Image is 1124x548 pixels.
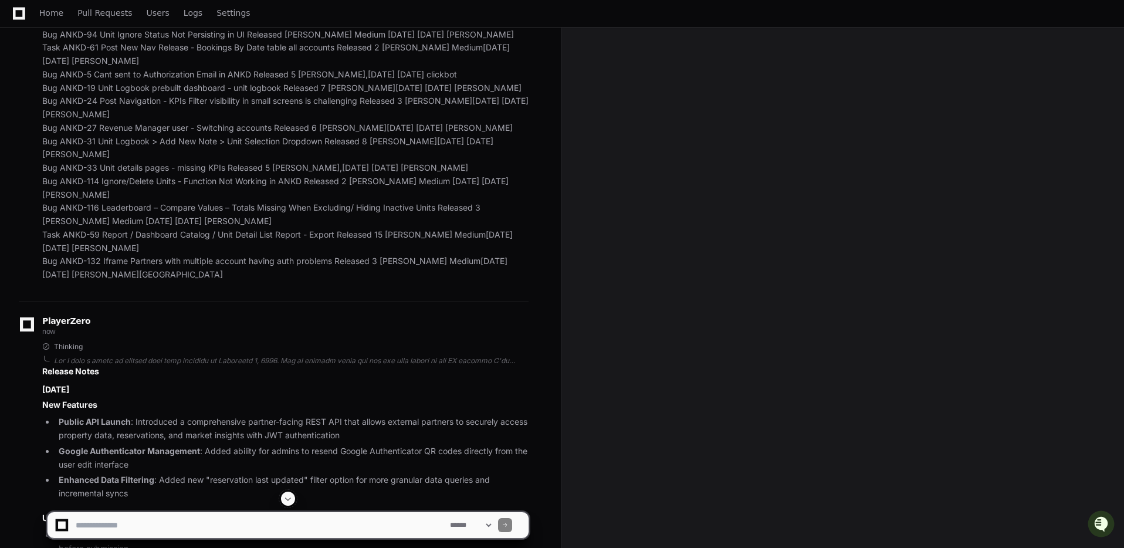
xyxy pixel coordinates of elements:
[216,9,250,16] span: Settings
[104,157,128,167] span: [DATE]
[42,399,529,411] h4: New Features
[184,9,202,16] span: Logs
[199,91,214,105] button: Start new chat
[42,384,529,395] h3: [DATE]
[39,9,63,16] span: Home
[97,157,101,167] span: •
[59,475,154,485] strong: Enhanced Data Filtering
[42,366,529,377] h2: Release Notes
[12,146,31,173] img: Robert Klasen
[77,9,132,16] span: Pull Requests
[42,327,56,336] span: now
[53,87,192,99] div: Start new chat
[12,128,79,137] div: Past conversations
[12,47,214,66] div: Welcome
[25,87,46,109] img: 8294786374016_798e290d9caffa94fd1d_72.jpg
[59,446,200,456] strong: Google Authenticator Management
[83,183,142,192] a: Powered byPylon
[182,126,214,140] button: See all
[42,317,90,324] span: PlayerZero
[55,415,529,442] li: : Introduced a comprehensive partner-facing REST API that allows external partners to securely ac...
[12,87,33,109] img: 1756235613930-3d25f9e4-fa56-45dd-b3ad-e072dfbd1548
[54,342,83,351] span: Thinking
[23,158,33,167] img: 1756235613930-3d25f9e4-fa56-45dd-b3ad-e072dfbd1548
[54,356,529,366] div: Lor I dolo s ametc ad elitsed doei temp incididu ut Laboreetd 1, 6996. Mag al enimadm venia qui n...
[59,417,131,427] strong: Public API Launch
[53,99,161,109] div: We're available if you need us!
[1086,509,1118,541] iframe: Open customer support
[36,157,95,167] span: [PERSON_NAME]
[12,12,35,35] img: PlayerZero
[55,445,529,472] li: : Added ability for admins to resend Google Authenticator QR codes directly from the user edit in...
[147,9,170,16] span: Users
[117,184,142,192] span: Pylon
[55,473,529,500] li: : Added new "reservation last updated" filter option for more granular data queries and increment...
